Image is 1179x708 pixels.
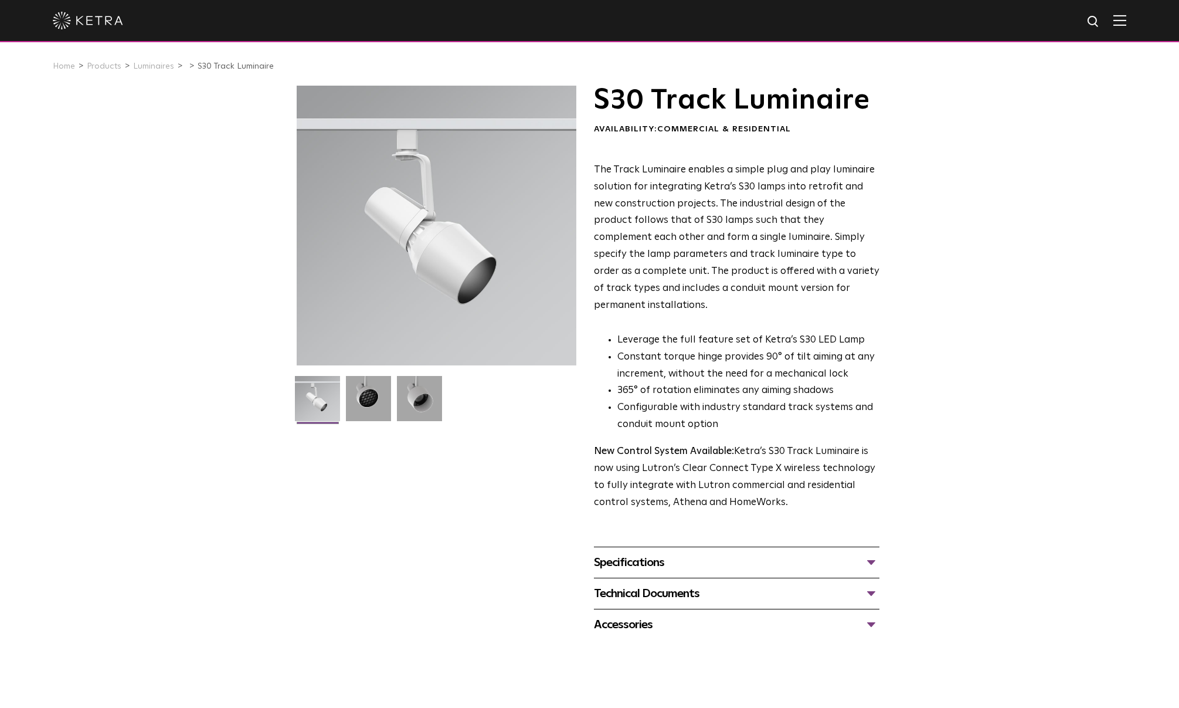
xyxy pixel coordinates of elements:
strong: New Control System Available: [594,446,734,456]
a: Luminaires [133,62,174,70]
li: Configurable with industry standard track systems and conduit mount option [617,399,879,433]
a: Products [87,62,121,70]
p: Ketra’s S30 Track Luminaire is now using Lutron’s Clear Connect Type X wireless technology to ful... [594,443,879,511]
span: The Track Luminaire enables a simple plug and play luminaire solution for integrating Ketra’s S30... [594,165,879,310]
div: Technical Documents [594,584,879,603]
img: 9e3d97bd0cf938513d6e [397,376,442,430]
span: Commercial & Residential [657,125,791,133]
img: Hamburger%20Nav.svg [1113,15,1126,26]
img: 3b1b0dc7630e9da69e6b [346,376,391,430]
li: Leverage the full feature set of Ketra’s S30 LED Lamp [617,332,879,349]
li: Constant torque hinge provides 90° of tilt aiming at any increment, without the need for a mechan... [617,349,879,383]
div: Availability: [594,124,879,135]
h1: S30 Track Luminaire [594,86,879,115]
div: Accessories [594,615,879,634]
img: S30-Track-Luminaire-2021-Web-Square [295,376,340,430]
img: search icon [1086,15,1101,29]
div: Specifications [594,553,879,572]
img: ketra-logo-2019-white [53,12,123,29]
a: S30 Track Luminaire [198,62,274,70]
li: 365° of rotation eliminates any aiming shadows [617,382,879,399]
a: Home [53,62,75,70]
